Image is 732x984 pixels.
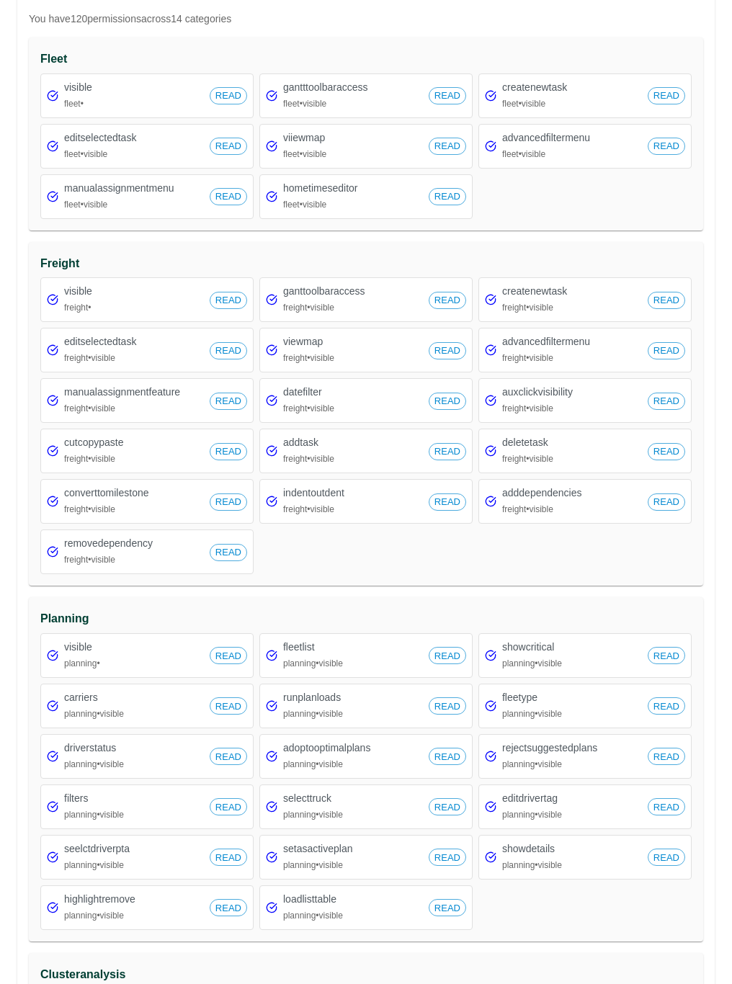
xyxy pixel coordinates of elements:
span: READ [210,649,246,663]
p: createnewtask [502,80,642,94]
span: freight • visible [64,555,115,565]
p: manualassignmentfeature [64,385,204,399]
span: READ [429,139,465,153]
p: highlightremove [64,892,204,906]
span: freight • visible [502,454,553,464]
span: planning • visible [64,911,124,921]
p: driverstatus [64,741,204,755]
p: editselectedtask [64,334,204,349]
span: READ [210,344,246,358]
p: visible [64,284,204,298]
h6: Planning [40,609,692,629]
span: READ [648,293,684,308]
span: READ [648,444,684,459]
p: ganttoolbaraccess [283,284,423,298]
span: READ [648,649,684,663]
span: planning • [64,658,100,668]
span: planning • visible [64,810,124,820]
p: rejectsuggestedplans [502,741,642,755]
span: freight • visible [64,403,115,413]
span: freight • visible [283,303,334,313]
p: datefilter [283,385,423,399]
p: addtask [283,435,423,449]
span: planning • visible [283,658,343,668]
span: READ [210,800,246,815]
span: READ [429,444,465,459]
p: fleetlist [283,640,423,654]
p: viewmap [283,334,423,349]
p: showdetails [502,841,642,856]
span: fleet • visible [283,149,326,159]
span: READ [429,495,465,509]
span: READ [210,851,246,865]
span: fleet • visible [502,149,545,159]
span: READ [210,444,246,459]
span: planning • visible [283,911,343,921]
span: planning • visible [283,810,343,820]
span: READ [210,495,246,509]
span: READ [648,344,684,358]
p: indentoutdent [283,486,423,500]
span: READ [429,394,465,408]
span: READ [210,750,246,764]
p: deletetask [502,435,642,449]
span: freight • visible [283,454,334,464]
span: READ [648,394,684,408]
span: freight • visible [64,504,115,514]
span: READ [210,901,246,916]
span: planning • visible [283,759,343,769]
h6: Fleet [40,49,692,69]
p: editselectedtask [64,130,204,145]
span: freight • visible [502,353,553,363]
span: freight • visible [64,454,115,464]
span: READ [648,750,684,764]
p: removedependency [64,536,204,550]
p: carriers [64,690,204,705]
h6: Freight [40,254,692,274]
p: setasactiveplan [283,841,423,856]
span: READ [210,293,246,308]
span: fleet • visible [502,99,545,109]
p: createnewtask [502,284,642,298]
p: gantttoolbaraccess [283,80,423,94]
span: planning • visible [283,709,343,719]
span: READ [648,89,684,103]
span: fleet • visible [64,200,107,210]
p: advancedfiltermenu [502,334,642,349]
span: READ [648,800,684,815]
p: manualassignmentmenu [64,181,204,195]
span: planning • visible [502,860,562,870]
p: loadlisttable [283,892,423,906]
p: visible [64,640,204,654]
span: READ [429,293,465,308]
p: converttomilestone [64,486,204,500]
p: You have 120 permission s across 14 categories [29,12,703,26]
span: freight • visible [283,403,334,413]
span: planning • visible [502,810,562,820]
span: READ [429,344,465,358]
p: editdrivertag [502,791,642,805]
span: freight • visible [283,353,334,363]
span: planning • visible [502,658,562,668]
span: READ [648,495,684,509]
span: fleet • visible [283,99,326,109]
p: viiewmap [283,130,423,145]
span: READ [648,139,684,153]
span: fleet • visible [64,149,107,159]
p: visible [64,80,204,94]
p: adddependencies [502,486,642,500]
span: READ [210,89,246,103]
span: READ [648,851,684,865]
p: seelctdriverpta [64,841,204,856]
span: freight • visible [502,504,553,514]
p: filters [64,791,204,805]
span: planning • visible [502,709,562,719]
span: freight • visible [283,504,334,514]
p: selecttruck [283,791,423,805]
span: READ [210,394,246,408]
span: READ [429,851,465,865]
span: freight • visible [502,303,553,313]
span: planning • visible [64,709,124,719]
span: READ [429,699,465,714]
span: planning • visible [283,860,343,870]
